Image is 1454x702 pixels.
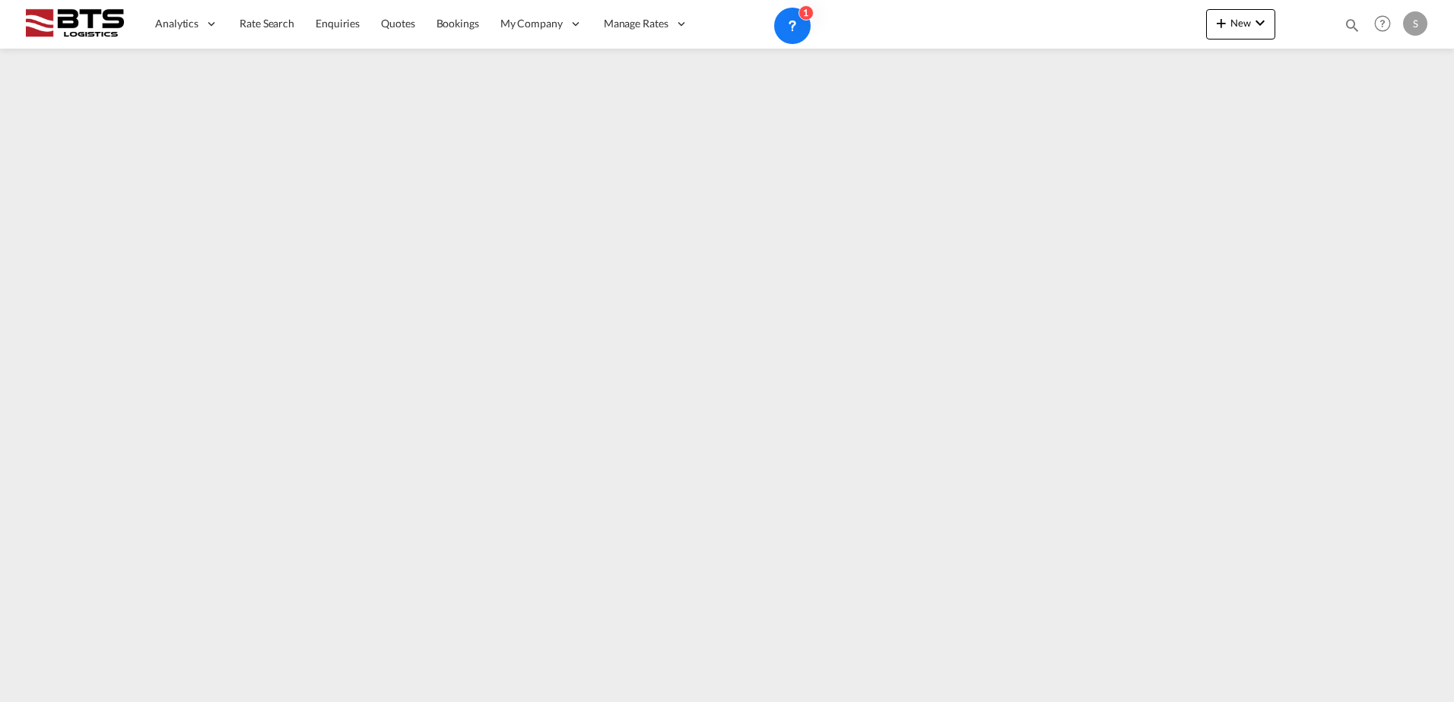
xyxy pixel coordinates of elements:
[1344,17,1360,33] md-icon: icon-magnify
[437,17,479,30] span: Bookings
[23,7,125,41] img: cdcc71d0be7811ed9adfbf939d2aa0e8.png
[316,17,360,30] span: Enquiries
[1251,14,1269,32] md-icon: icon-chevron-down
[1212,17,1269,29] span: New
[1370,11,1395,36] span: Help
[240,17,294,30] span: Rate Search
[155,16,198,31] span: Analytics
[1344,17,1360,40] div: icon-magnify
[1403,11,1427,36] div: S
[604,16,668,31] span: Manage Rates
[1206,9,1275,40] button: icon-plus 400-fgNewicon-chevron-down
[1370,11,1403,38] div: Help
[500,16,563,31] span: My Company
[381,17,414,30] span: Quotes
[1212,14,1230,32] md-icon: icon-plus 400-fg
